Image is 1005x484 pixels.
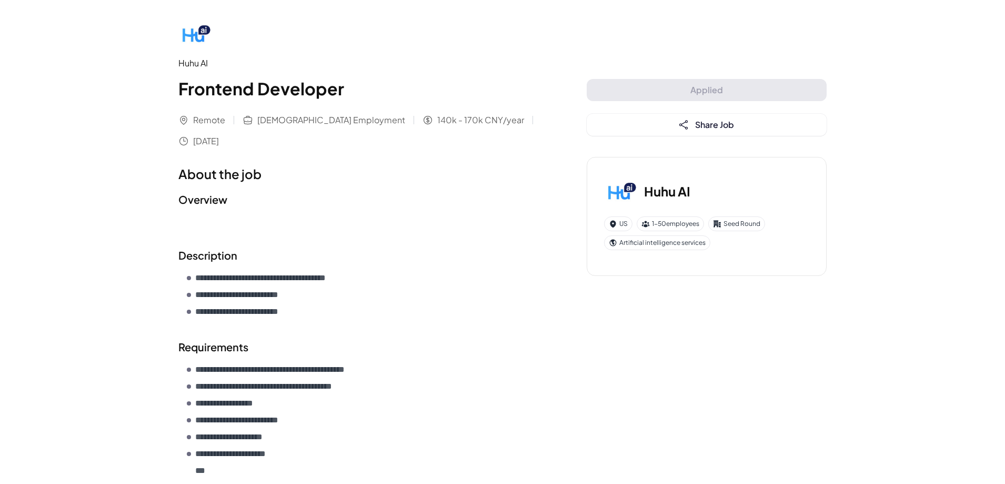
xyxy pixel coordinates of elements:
div: 1-50 employees [637,216,704,231]
h2: Description [178,248,545,263]
span: [DATE] [193,135,219,147]
span: 140k - 170k CNY/year [437,114,524,126]
div: Seed Round [708,216,765,231]
h2: Requirements [178,339,545,355]
span: [DEMOGRAPHIC_DATA] Employment [257,114,405,126]
h1: About the job [178,164,545,183]
h1: Frontend Developer [178,76,545,101]
img: Hu [178,17,212,51]
h2: Overview [178,192,545,208]
button: Share Job [587,114,827,136]
div: Artificial intelligence services [604,235,710,250]
div: US [604,216,632,231]
span: Remote [193,114,225,126]
div: Huhu AI [178,57,545,70]
img: Hu [604,174,638,208]
span: Share Job [695,119,734,130]
h3: Huhu AI [644,182,690,201]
